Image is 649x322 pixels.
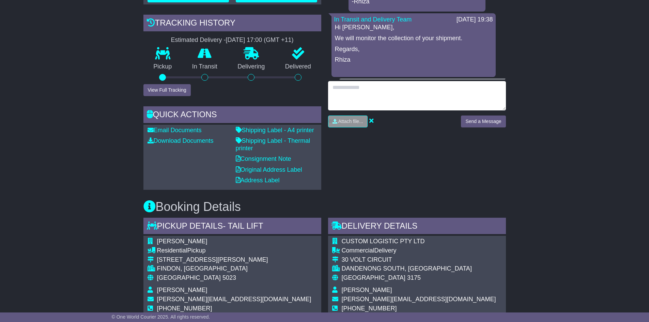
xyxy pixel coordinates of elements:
[157,305,212,312] span: [PHONE_NUMBER]
[143,84,191,96] button: View Full Tracking
[335,35,492,42] p: We will monitor the collection of your shipment.
[342,287,392,293] span: [PERSON_NAME]
[342,274,405,281] span: [GEOGRAPHIC_DATA]
[157,296,311,303] span: [PERSON_NAME][EMAIL_ADDRESS][DOMAIN_NAME]
[148,127,202,134] a: Email Documents
[157,247,311,255] div: Pickup
[275,63,321,71] p: Delivered
[157,247,187,254] span: Residential
[236,166,302,173] a: Original Address Label
[148,137,214,144] a: Download Documents
[236,127,314,134] a: Shipping Label - A4 printer
[328,218,506,236] div: Delivery Details
[223,221,263,230] span: - Tail Lift
[143,15,321,33] div: Tracking history
[335,56,492,64] p: Rhiza
[112,314,210,320] span: © One World Courier 2025. All rights reserved.
[342,247,496,255] div: Delivery
[157,287,207,293] span: [PERSON_NAME]
[236,137,310,152] a: Shipping Label - Thermal printer
[342,256,496,264] div: 30 VOLT CIRCUIT
[236,177,280,184] a: Address Label
[457,16,493,24] div: [DATE] 19:38
[236,155,291,162] a: Consignment Note
[342,247,374,254] span: Commercial
[335,24,492,31] p: Hi [PERSON_NAME],
[143,200,506,214] h3: Booking Details
[222,274,236,281] span: 5023
[226,36,294,44] div: [DATE] 17:00 (GMT +11)
[143,63,182,71] p: Pickup
[157,265,311,273] div: FINDON, [GEOGRAPHIC_DATA]
[342,265,496,273] div: DANDENONG SOUTH, [GEOGRAPHIC_DATA]
[143,218,321,236] div: Pickup Details
[157,274,221,281] span: [GEOGRAPHIC_DATA]
[407,274,421,281] span: 3175
[228,63,275,71] p: Delivering
[342,296,496,303] span: [PERSON_NAME][EMAIL_ADDRESS][DOMAIN_NAME]
[143,36,321,44] div: Estimated Delivery -
[157,238,207,245] span: [PERSON_NAME]
[342,238,425,245] span: CUSTOM LOGISTIC PTY LTD
[157,256,311,264] div: [STREET_ADDRESS][PERSON_NAME]
[182,63,228,71] p: In Transit
[143,106,321,125] div: Quick Actions
[335,46,492,53] p: Regards,
[342,305,397,312] span: [PHONE_NUMBER]
[334,16,412,23] a: In Transit and Delivery Team
[461,116,506,127] button: Send a Message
